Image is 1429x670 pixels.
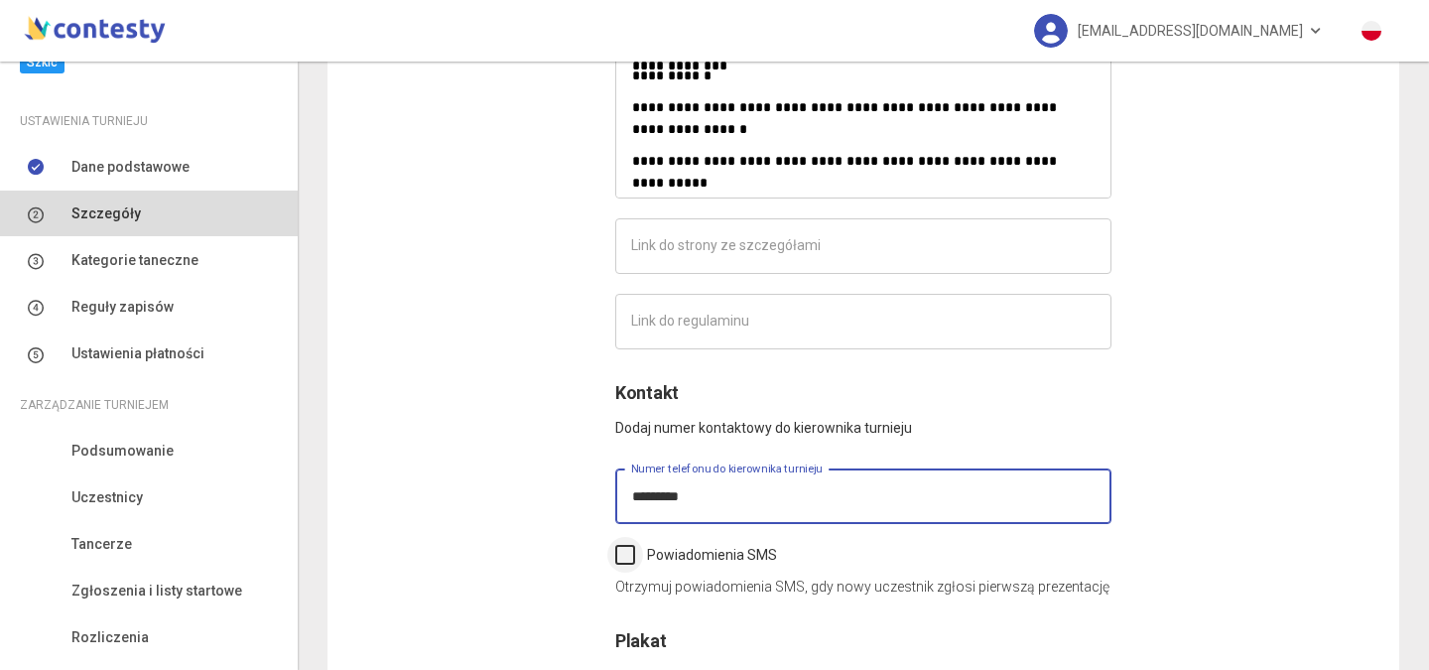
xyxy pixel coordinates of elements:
img: number-3 [28,253,44,270]
span: Kategorie taneczne [71,249,198,271]
p: Dodaj numer kontaktowy do kierownika turnieju [615,407,1111,439]
span: Dane podstawowe [71,156,190,178]
label: Powiadomienia SMS [615,544,777,566]
p: Otrzymuj powiadomienia SMS, gdy nowy uczestnik zgłosi pierwszą prezentację [615,576,1111,598]
div: Ustawienia turnieju [20,110,278,132]
span: Zarządzanie turniejem [20,394,169,416]
span: Rozliczenia [71,626,149,648]
span: Zgłoszenia i listy startowe [71,580,242,602]
img: number-5 [28,346,44,363]
span: [EMAIL_ADDRESS][DOMAIN_NAME] [1078,10,1303,52]
span: Szkic [20,52,65,73]
span: Uczestnicy [71,486,143,508]
span: Ustawienia płatności [71,342,204,364]
span: Reguły zapisów [71,296,174,318]
span: Tancerze [71,533,132,555]
span: Podsumowanie [71,440,174,462]
img: number-2 [28,206,44,223]
span: Szczegóły [71,202,141,224]
img: number-4 [28,300,44,317]
span: Kontakt [615,382,679,403]
span: Plakat [615,630,666,651]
